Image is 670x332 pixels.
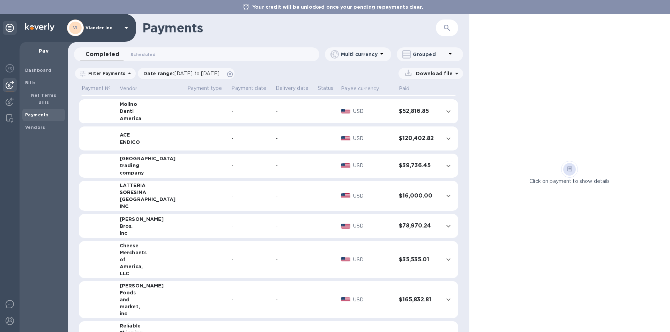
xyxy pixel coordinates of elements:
[341,297,350,302] img: USD
[399,296,438,303] h3: $165,832.81
[120,203,182,210] div: INC
[25,23,54,31] img: Logo
[276,192,312,200] div: -
[120,182,182,189] div: LATTERIA
[341,85,379,92] p: Payee currency
[85,49,119,59] span: Completed
[187,85,226,92] p: Payment type
[318,85,336,92] p: Status
[276,85,312,92] p: Delivery date
[341,193,350,198] img: USD
[276,296,312,303] div: -
[31,93,57,105] b: Net Terms Bills
[25,125,45,130] b: Vendors
[120,270,182,277] div: LLC
[276,135,312,142] div: -
[231,162,270,169] div: -
[85,25,120,30] p: Viander inc
[120,249,182,256] div: Merchants
[443,254,454,265] button: expand row
[443,191,454,201] button: expand row
[399,256,438,263] h3: $35,535.01
[231,108,270,115] div: -
[231,192,270,200] div: -
[138,68,234,79] div: Date range:[DATE] to [DATE]
[353,256,393,263] p: USD
[231,85,270,92] p: Payment date
[120,303,182,310] div: market,
[3,21,17,35] div: Unpin categories
[120,189,182,196] div: SORESINA
[120,310,182,317] div: inc
[174,71,219,76] span: [DATE] to [DATE]
[120,296,182,303] div: and
[120,289,182,296] div: Foods
[341,224,350,229] img: USD
[341,85,388,92] span: Payee currency
[120,115,182,122] div: America
[131,51,156,58] span: Scheduled
[399,193,438,199] h3: $16,000.00
[399,85,410,92] p: Paid
[231,222,270,230] div: -
[399,223,438,229] h3: $78,970.24
[120,131,182,138] div: ACE
[120,85,147,92] span: Vendor
[443,161,454,171] button: expand row
[353,222,393,230] p: USD
[231,296,270,303] div: -
[120,139,182,146] div: ENDICO
[82,85,114,92] p: Payment №
[353,135,393,142] p: USD
[120,282,182,289] div: [PERSON_NAME]
[120,242,182,249] div: Cheese
[443,221,454,231] button: expand row
[276,162,312,169] div: -
[353,192,393,200] p: USD
[120,85,137,92] p: Vendor
[120,155,182,162] div: [GEOGRAPHIC_DATA]
[120,101,182,108] div: Molino
[231,135,270,142] div: -
[120,196,182,203] div: [GEOGRAPHIC_DATA]
[231,256,270,263] div: -
[353,296,393,303] p: USD
[120,216,182,223] div: [PERSON_NAME]
[341,163,350,168] img: USD
[399,108,438,115] h3: $52,816.85
[142,21,436,35] h1: Payments
[73,25,78,30] b: VI
[341,51,378,58] p: Multi currency
[341,136,350,141] img: USD
[399,135,438,142] h3: $120,402.82
[25,68,52,73] b: Dashboard
[120,162,182,169] div: trading
[276,222,312,230] div: -
[353,162,393,169] p: USD
[120,256,182,263] div: of
[443,106,454,117] button: expand row
[120,169,182,176] div: company
[120,223,182,230] div: Bros.
[341,109,350,114] img: USD
[85,70,125,76] p: Filter Payments
[529,178,610,185] p: Click on payment to show details
[276,256,312,263] div: -
[6,64,14,72] img: Foreign exchange
[120,322,182,329] div: Reliable
[276,108,312,115] div: -
[25,47,62,54] p: Pay
[25,80,36,85] b: Bills
[443,133,454,144] button: expand row
[399,85,419,92] span: Paid
[443,294,454,305] button: expand row
[120,108,182,115] div: Denti
[353,108,393,115] p: USD
[252,4,423,10] b: Your credit will be unlocked once your pending repayments clear.
[143,70,223,77] p: Date range :
[341,257,350,262] img: USD
[25,112,49,117] b: Payments
[413,70,453,77] p: Download file
[399,162,438,169] h3: $39,736.45
[413,51,446,58] p: Grouped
